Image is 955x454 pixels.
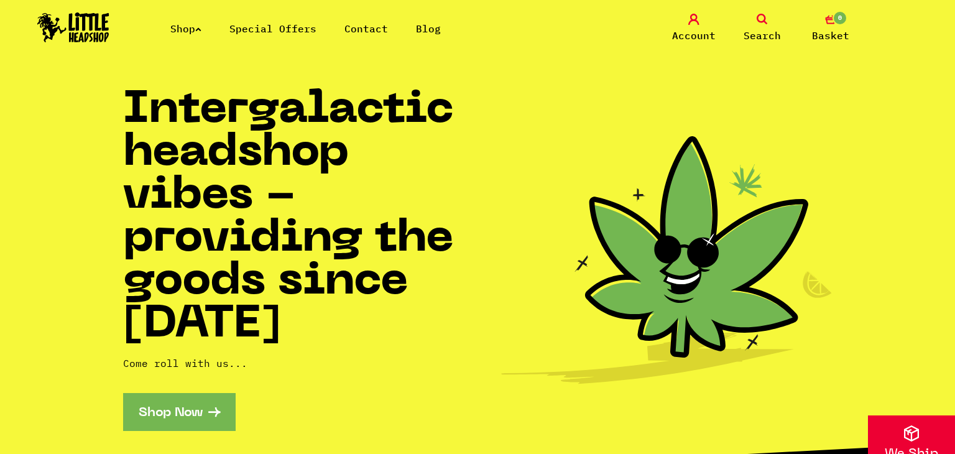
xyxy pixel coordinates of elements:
[416,22,441,35] a: Blog
[812,28,849,43] span: Basket
[229,22,316,35] a: Special Offers
[744,28,781,43] span: Search
[731,14,793,43] a: Search
[800,14,862,43] a: 0 Basket
[123,393,236,431] a: Shop Now
[672,28,716,43] span: Account
[170,22,201,35] a: Shop
[123,90,477,347] h1: Intergalactic headshop vibes - providing the goods since [DATE]
[344,22,388,35] a: Contact
[123,356,477,371] p: Come roll with us...
[833,11,847,25] span: 0
[37,12,109,42] img: Little Head Shop Logo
